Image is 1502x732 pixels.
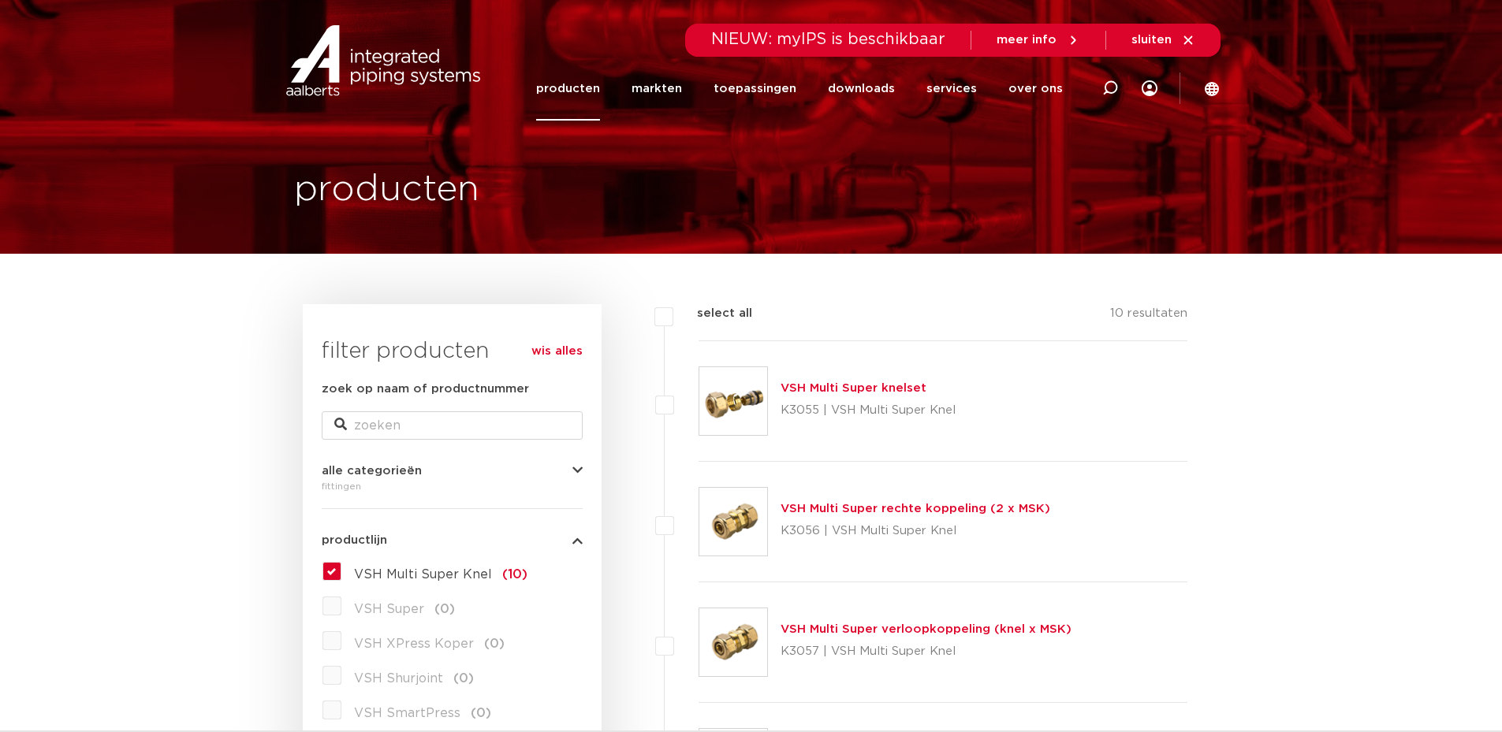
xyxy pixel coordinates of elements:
a: producten [536,57,600,121]
span: productlijn [322,534,387,546]
nav: Menu [536,57,1063,121]
label: zoek op naam of productnummer [322,380,529,399]
a: over ons [1008,57,1063,121]
p: K3055 | VSH Multi Super Knel [781,398,956,423]
a: downloads [828,57,895,121]
span: VSH Multi Super Knel [354,568,492,581]
a: VSH Multi Super verloopkoppeling (knel x MSK) [781,623,1072,635]
input: zoeken [322,411,583,440]
h3: filter producten [322,336,583,367]
a: VSH Multi Super knelset [781,382,926,394]
img: Thumbnail for VSH Multi Super verloopkoppeling (knel x MSK) [699,608,767,676]
span: VSH SmartPress [354,707,460,719]
a: markten [632,57,682,121]
a: services [926,57,977,121]
span: (0) [484,637,505,650]
div: my IPS [1142,57,1157,121]
button: productlijn [322,534,583,546]
button: alle categorieën [322,465,583,477]
a: toepassingen [714,57,796,121]
span: meer info [997,34,1057,46]
span: VSH Shurjoint [354,672,443,685]
span: alle categorieën [322,465,422,477]
span: (10) [502,568,527,581]
span: (0) [434,603,455,615]
label: select all [673,304,752,323]
a: wis alles [531,342,583,361]
span: (0) [471,707,491,719]
span: VSH Super [354,603,424,615]
a: meer info [997,33,1080,47]
a: sluiten [1131,33,1195,47]
span: VSH XPress Koper [354,637,474,650]
span: NIEUW: myIPS is beschikbaar [711,32,945,47]
span: sluiten [1131,34,1172,46]
span: (0) [453,672,474,685]
h1: producten [294,165,479,215]
img: Thumbnail for VSH Multi Super knelset [699,367,767,435]
p: K3056 | VSH Multi Super Knel [781,518,1050,544]
div: fittingen [322,477,583,496]
a: VSH Multi Super rechte koppeling (2 x MSK) [781,503,1050,515]
img: Thumbnail for VSH Multi Super rechte koppeling (2 x MSK) [699,488,767,556]
p: 10 resultaten [1110,304,1187,329]
p: K3057 | VSH Multi Super Knel [781,639,1072,664]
